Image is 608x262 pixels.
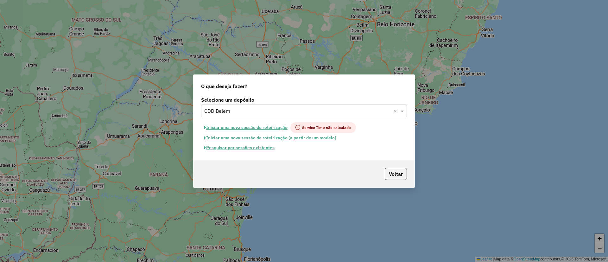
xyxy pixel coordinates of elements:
button: Iniciar uma nova sessão de roteirização (a partir de um modelo) [201,133,339,143]
span: Service Time não calculado [290,122,356,133]
label: Selecione um depósito [201,96,407,104]
button: Pesquisar por sessões existentes [201,143,277,153]
span: Clear all [394,107,399,115]
span: O que deseja fazer? [201,82,247,90]
button: Iniciar uma nova sessão de roteirização [201,122,290,133]
button: Voltar [385,168,407,180]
